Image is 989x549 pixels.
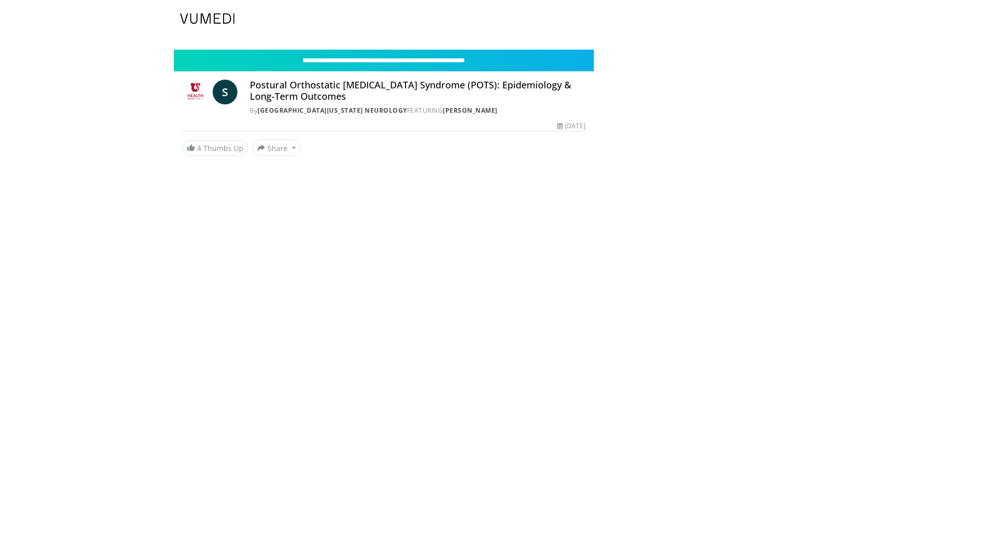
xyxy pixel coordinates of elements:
[258,106,407,115] a: [GEOGRAPHIC_DATA][US_STATE] Neurology
[252,140,301,156] button: Share
[182,140,248,156] a: 4 Thumbs Up
[250,106,585,115] div: By FEATURING
[443,106,498,115] a: [PERSON_NAME]
[557,121,585,131] div: [DATE]
[197,143,201,153] span: 4
[182,80,208,104] img: University of Utah Neurology
[250,80,585,102] h4: Postural Orthostatic [MEDICAL_DATA] Syndrome (POTS): Epidemiology & Long-Term Outcomes
[213,80,237,104] a: S
[180,13,235,24] img: VuMedi Logo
